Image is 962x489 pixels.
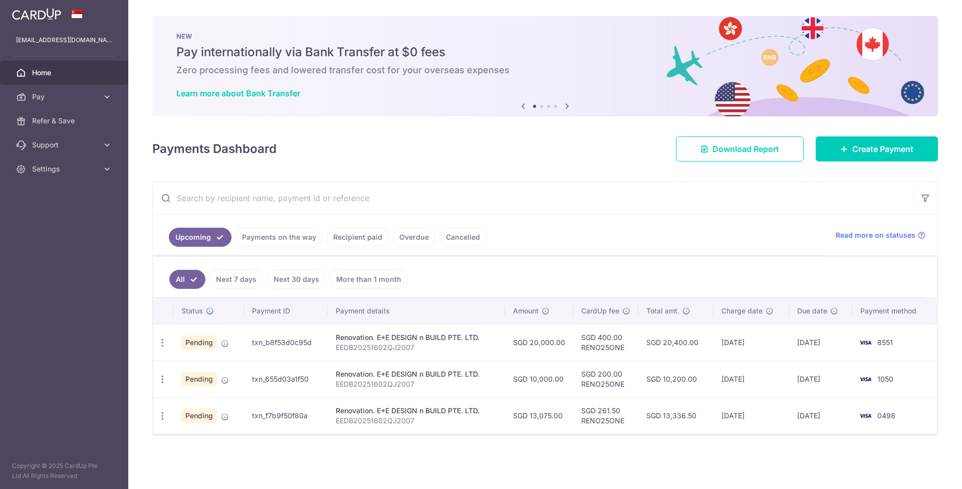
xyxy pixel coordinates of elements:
a: More than 1 month [330,270,408,289]
td: SGD 10,000.00 [505,361,573,397]
span: 0498 [877,411,895,420]
img: Bank transfer banner [152,16,938,116]
a: Next 30 days [267,270,326,289]
img: CardUp [12,8,61,20]
a: Read more on statuses [836,230,925,240]
span: CardUp fee [581,306,619,316]
div: Renovation. E+E DESIGN n BUILD PTE. LTD. [336,369,497,379]
span: Support [32,140,98,150]
td: SGD 20,000.00 [505,324,573,361]
th: Payment method [852,298,937,324]
td: SGD 400.00 RENO25ONE [573,324,638,361]
td: txn_655d03a1f50 [244,361,328,397]
span: Amount [513,306,539,316]
a: Download Report [676,136,804,161]
a: All [169,270,205,289]
span: Read more on statuses [836,230,915,240]
a: Upcoming [169,228,231,247]
span: Pending [181,336,217,350]
span: Settings [32,164,98,174]
td: txn_b8f53d0c95d [244,324,328,361]
p: [EMAIL_ADDRESS][DOMAIN_NAME] [16,35,112,45]
td: SGD 20,400.00 [638,324,714,361]
a: Next 7 days [209,270,263,289]
a: Recipient paid [327,228,389,247]
td: SGD 13,336.50 [638,397,714,434]
div: Renovation. E+E DESIGN n BUILD PTE. LTD. [336,333,497,343]
h5: Pay internationally via Bank Transfer at $0 fees [176,44,914,60]
img: Bank Card [855,337,875,349]
span: Pending [181,372,217,386]
p: NEW [176,32,914,40]
td: SGD 261.50 RENO25ONE [573,397,638,434]
span: Status [181,306,203,316]
span: 8551 [877,338,893,347]
td: SGD 200.00 RENO25ONE [573,361,638,397]
span: Download Report [712,143,779,155]
a: Create Payment [816,136,938,161]
p: EEDB20251602QJ2007 [336,343,497,353]
img: Bank Card [855,410,875,422]
a: Overdue [393,228,435,247]
td: SGD 13,075.00 [505,397,573,434]
h4: Payments Dashboard [152,140,277,158]
span: Charge date [722,306,763,316]
th: Payment details [328,298,505,324]
span: 1050 [877,375,893,383]
td: [DATE] [713,324,789,361]
p: EEDB20251602QJ2007 [336,416,497,426]
div: Renovation. E+E DESIGN n BUILD PTE. LTD. [336,406,497,416]
td: [DATE] [789,397,852,434]
td: [DATE] [789,324,852,361]
td: [DATE] [713,361,789,397]
span: Refer & Save [32,116,98,126]
span: Total amt. [646,306,679,316]
td: txn_f7b9f50f80a [244,397,328,434]
h6: Zero processing fees and lowered transfer cost for your overseas expenses [176,64,914,76]
p: EEDB20251602QJ2007 [336,379,497,389]
td: [DATE] [713,397,789,434]
a: Learn more about Bank Transfer [176,88,300,98]
input: Search by recipient name, payment id or reference [153,182,913,214]
a: Cancelled [439,228,487,247]
img: Bank Card [855,373,875,385]
td: [DATE] [789,361,852,397]
a: Payments on the way [235,228,323,247]
td: SGD 10,200.00 [638,361,714,397]
span: Create Payment [852,143,913,155]
span: Due date [797,306,827,316]
span: Home [32,68,98,78]
span: Pay [32,92,98,102]
th: Payment ID [244,298,328,324]
span: Pending [181,409,217,423]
